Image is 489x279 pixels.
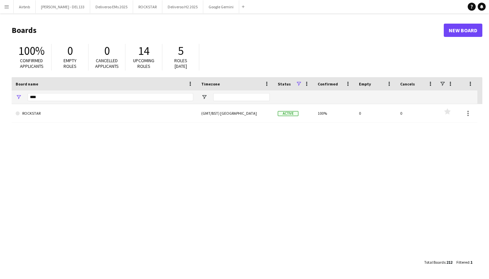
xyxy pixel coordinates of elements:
div: 100% [314,104,355,122]
span: Timezone [201,81,220,86]
span: Status [278,81,291,86]
span: Roles [DATE] [174,58,187,69]
button: Open Filter Menu [201,94,207,100]
span: 212 [446,260,452,265]
a: ROCKSTAR [16,104,193,123]
span: Empty [359,81,371,86]
span: 100% [18,44,45,58]
div: : [424,256,452,269]
span: Upcoming roles [133,58,154,69]
span: Confirmed applicants [20,58,44,69]
span: Filtered [456,260,469,265]
button: ROCKSTAR [133,0,162,13]
span: Confirmed [318,81,338,86]
button: Open Filter Menu [16,94,22,100]
span: Board name [16,81,38,86]
span: 1 [470,260,472,265]
button: [PERSON_NAME] - DEL133 [36,0,90,13]
a: New Board [444,24,482,37]
button: Google Gemini [203,0,239,13]
span: Active [278,111,298,116]
span: Total Boards [424,260,445,265]
button: Airbnb [14,0,36,13]
span: Empty roles [64,58,77,69]
span: Cancelled applicants [95,58,119,69]
div: : [456,256,472,269]
h1: Boards [12,25,444,35]
span: 0 [67,44,73,58]
input: Board name Filter Input [28,93,193,101]
span: 14 [138,44,149,58]
button: Deliveroo EMs 2025 [90,0,133,13]
div: 0 [355,104,396,122]
input: Timezone Filter Input [213,93,270,101]
div: (GMT/BST) [GEOGRAPHIC_DATA] [197,104,274,122]
span: Cancels [400,81,415,86]
span: 5 [178,44,184,58]
button: Deliveroo H2 2025 [162,0,203,13]
div: 0 [396,104,437,122]
span: 0 [104,44,110,58]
